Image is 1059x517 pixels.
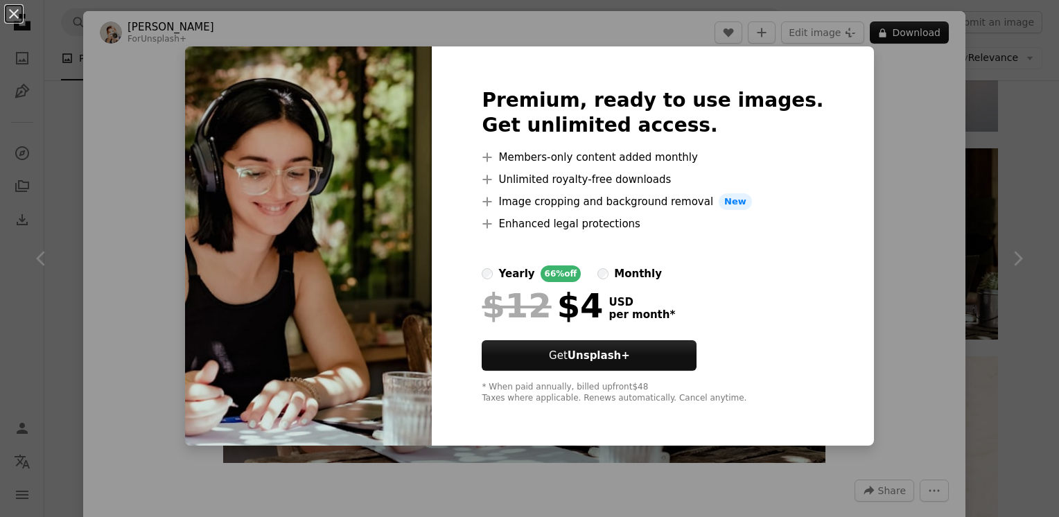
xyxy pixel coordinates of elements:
[568,349,630,362] strong: Unsplash+
[614,265,662,282] div: monthly
[482,382,823,404] div: * When paid annually, billed upfront $48 Taxes where applicable. Renews automatically. Cancel any...
[482,216,823,232] li: Enhanced legal protections
[482,88,823,138] h2: Premium, ready to use images. Get unlimited access.
[482,288,551,324] span: $12
[498,265,534,282] div: yearly
[482,268,493,279] input: yearly66%off
[609,296,675,308] span: USD
[185,46,432,446] img: premium_photo-1664286775376-bd07fece39ee
[482,193,823,210] li: Image cropping and background removal
[719,193,752,210] span: New
[482,171,823,188] li: Unlimited royalty-free downloads
[482,149,823,166] li: Members-only content added monthly
[609,308,675,321] span: per month *
[482,288,603,324] div: $4
[482,340,697,371] button: GetUnsplash+
[597,268,609,279] input: monthly
[541,265,581,282] div: 66% off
